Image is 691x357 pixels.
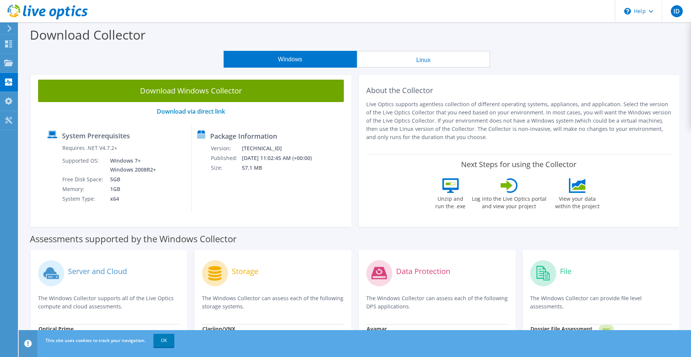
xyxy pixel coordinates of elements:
td: Free Disk Space: [62,175,105,184]
label: Requires .NET V4.7.2+ [62,144,117,152]
button: Windows [224,51,357,68]
tspan: NEW! [602,327,610,331]
h2: About the Collector [366,86,672,95]
td: System Type: [62,194,105,204]
button: Linux [357,51,490,68]
p: The Windows Collector can assess each of the following storage systems. [202,294,343,311]
label: Next Steps for using the Collector [461,160,576,169]
td: 1GB [105,184,158,194]
p: The Windows Collector can provide file level assessments. [530,294,672,311]
svg: \n [624,8,631,15]
p: Live Optics supports agentless collection of different operating systems, appliances, and applica... [366,100,672,141]
td: 57.1 MB [242,163,322,173]
td: Size: [211,163,242,173]
td: x64 [105,194,158,204]
td: [TECHNICAL_ID] [242,144,322,153]
label: Assessments supported by the Windows Collector [30,235,237,243]
p: The Windows Collector can assess each of the following DPS applications. [366,294,508,311]
label: Server and Cloud [68,268,127,275]
a: Download via direct link [157,107,225,116]
strong: Avamar [367,325,387,332]
td: Memory: [62,184,105,194]
strong: Clariion/VNX [202,325,235,332]
strong: Dossier File Assessment [530,325,592,332]
a: OK [153,334,174,347]
span: This site uses cookies to track your navigation. [46,337,146,344]
label: View your data within the project [551,193,604,210]
label: Package Information [210,132,277,140]
td: [DATE] 11:02:45 AM (+00:00) [242,153,322,163]
label: System Prerequisites [62,132,130,139]
a: Download Windows Collector [38,80,344,102]
label: Unzip and run the .exe [433,193,468,210]
label: File [560,268,572,275]
td: Published: [211,153,242,163]
label: Data Protection [396,268,450,275]
span: ID [671,5,683,17]
td: Supported OS: [62,156,105,175]
td: Windows 7+ Windows 2008R2+ [105,156,158,175]
p: The Windows Collector supports all of the Live Optics compute and cloud assessments. [38,294,180,311]
label: Download Collector [30,26,146,43]
td: Version: [211,144,242,153]
td: 5GB [105,175,158,184]
strong: Optical Prime [38,325,74,332]
label: Log into the Live Optics portal and view your project [471,193,547,210]
label: Storage [232,268,258,275]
